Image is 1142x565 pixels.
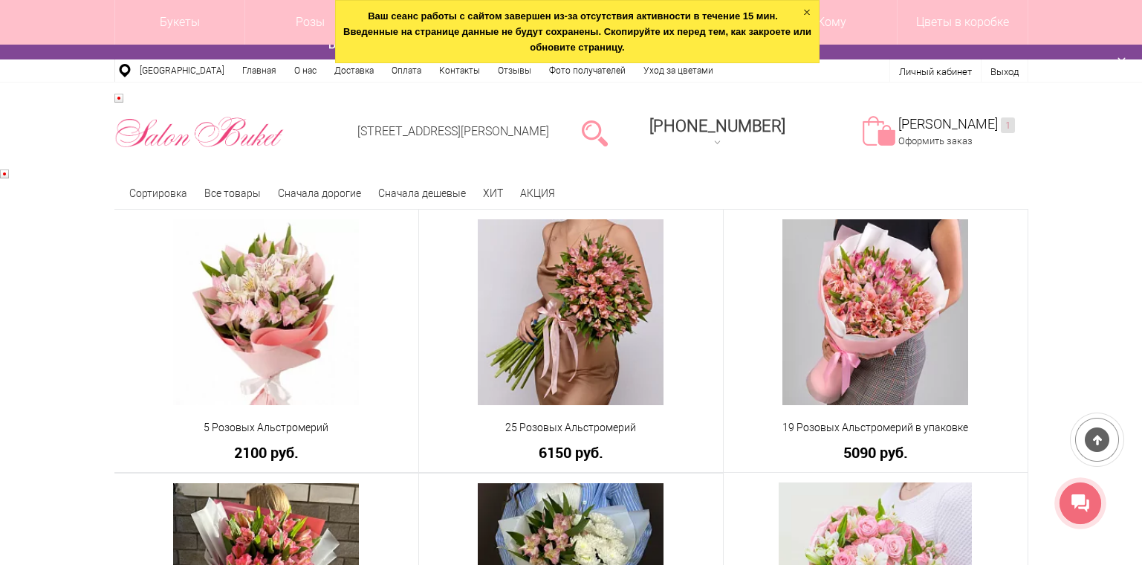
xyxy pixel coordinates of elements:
[114,113,285,152] img: Цветы Нижний Новгород
[173,219,359,405] img: 5 Розовых Альстромерий
[419,210,723,470] div: Двойной щелчок - Изменить товар
[640,112,794,154] a: [PHONE_NUMBER]
[357,124,549,138] a: [STREET_ADDRESS][PERSON_NAME]
[733,445,1018,460] a: 5090 руб.
[129,187,187,199] span: Сортировка
[483,187,503,199] a: ХИТ
[114,210,418,470] div: Двойной щелчок - Изменить товар
[782,219,968,405] img: 19 Розовых Альстромерий в упаковке
[898,135,973,146] a: Оформить заказ
[724,210,1028,470] div: Двойной щелчок - Изменить товар
[478,219,664,405] img: 25 Розовых Альстромерий
[890,59,1028,82] div: Двойной щелчок - Редактировать параметры компонента
[899,66,972,77] a: Личный кабинет
[990,66,1019,77] a: Выход
[860,94,1015,169] div: Двойной щелчок - Редактировать параметры компонента
[131,59,233,82] a: [GEOGRAPHIC_DATA]
[233,59,285,82] a: Главная
[429,445,713,460] a: 6150 руб.
[540,59,635,82] a: Фото получателей
[733,420,1018,436] a: 19 Розовых Альстромерий в упаковке
[430,59,489,82] a: Контакты
[520,187,555,199] a: АКЦИЯ
[378,187,466,199] a: Сначала дешевые
[635,59,722,82] a: Уход за цветами
[489,59,540,82] a: Отзывы
[383,59,430,82] a: Оплата
[640,112,794,154] div: Двойной щелчок - Редактировать пункты меню.
[114,59,722,82] ul: Двойной щелчок - Редактировать пункты меню
[124,445,409,460] a: 2100 руб.
[325,59,383,82] a: Доставка
[278,187,361,199] a: Сначала дорогие
[124,420,409,436] a: 5 Розовых Альстромерий
[649,117,785,135] span: [PHONE_NUMBER]
[204,187,261,199] a: Все товары
[114,94,285,169] div: Двойной щелчок - Редактировать как text
[1001,117,1015,133] ins: 1
[898,116,1015,133] a: [PERSON_NAME]1
[285,59,325,82] a: О нас
[429,420,713,436] a: 25 Розовых Альстромерий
